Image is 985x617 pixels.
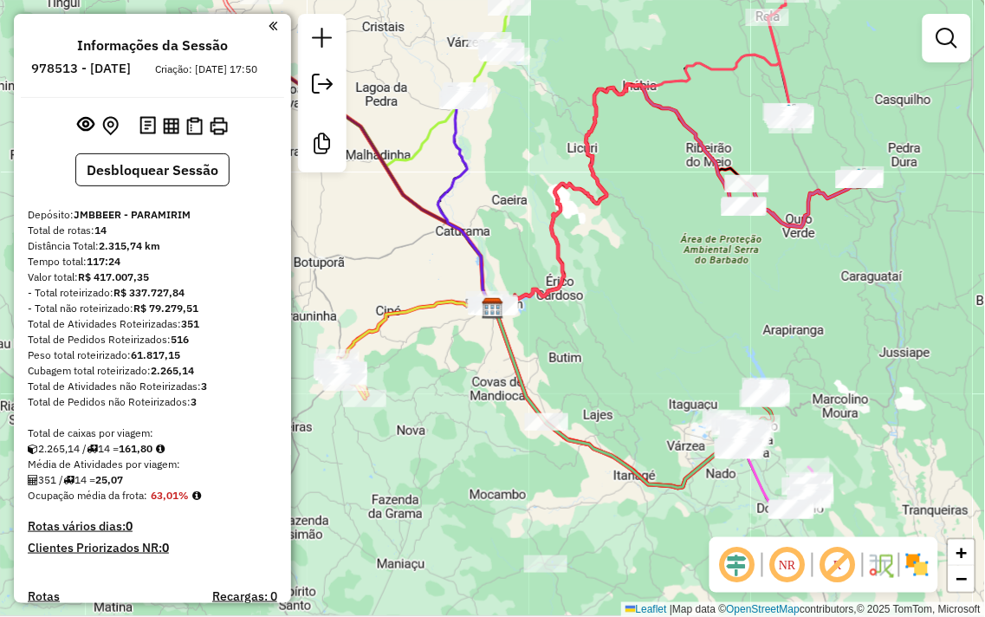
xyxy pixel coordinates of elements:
[524,555,567,573] div: Atividade não roteirizada - RESTAURANTE CONVENIE
[28,207,277,223] div: Depósito:
[99,113,122,140] button: Centralizar mapa no depósito ou ponto de apoio
[725,429,768,446] div: Atividade não roteirizada - MM DISTRIBUIDORA
[625,603,667,615] a: Leaflet
[162,540,169,555] strong: 0
[956,568,968,589] span: −
[28,457,277,472] div: Média de Atividades por viagem:
[305,67,340,106] a: Exportar sessão
[482,297,504,320] img: JMBBEER - PARAMIRIM
[75,153,230,186] button: Desbloquear Sessão
[95,473,123,486] strong: 25,07
[151,489,189,502] strong: 63,01%
[767,544,808,586] span: Ocultar NR
[136,113,159,140] button: Logs desbloquear sessão
[28,332,277,347] div: Total de Pedidos Roteirizados:
[28,316,277,332] div: Total de Atividades Roteirizadas:
[670,603,672,615] span: |
[930,21,964,55] a: Exibir filtros
[28,475,38,485] i: Total de Atividades
[87,444,98,454] i: Total de rotas
[28,347,277,363] div: Peso total roteirizado:
[206,114,231,139] button: Imprimir Rotas
[956,542,968,563] span: +
[817,544,859,586] span: Exibir rótulo
[28,238,277,254] div: Distância Total:
[192,490,201,501] em: Média calculada utilizando a maior ocupação (%Peso ou %Cubagem) de cada rota da sessão. Rotas cro...
[28,270,277,285] div: Valor total:
[113,286,185,299] strong: R$ 337.727,84
[949,540,975,566] a: Zoom in
[28,301,277,316] div: - Total não roteirizado:
[778,103,800,126] img: PIATÃ
[28,363,277,379] div: Cubagem total roteirizado:
[28,223,277,238] div: Total de rotas:
[181,317,199,330] strong: 351
[28,425,277,441] div: Total de caixas por viagem:
[156,444,165,454] i: Meta Caixas/viagem: 1,00 Diferença: 160,80
[28,441,277,457] div: 2.265,14 / 14 =
[119,442,152,455] strong: 161,80
[949,566,975,592] a: Zoom out
[126,518,133,534] strong: 0
[28,519,277,534] h4: Rotas vários dias:
[28,444,38,454] i: Cubagem total roteirizado
[201,380,207,393] strong: 3
[848,167,871,190] img: Abaíra
[212,589,277,604] h4: Recargas: 0
[78,270,149,283] strong: R$ 417.007,35
[171,333,189,346] strong: 516
[28,472,277,488] div: 351 / 14 =
[32,61,132,76] h6: 978513 - [DATE]
[191,395,197,408] strong: 3
[149,62,265,77] div: Criação: [DATE] 17:50
[131,348,180,361] strong: 61.817,15
[99,239,160,252] strong: 2.315,74 km
[904,551,931,579] img: Exibir/Ocultar setores
[77,37,228,54] h4: Informações da Sessão
[94,224,107,237] strong: 14
[28,285,277,301] div: - Total roteirizado:
[305,21,340,60] a: Nova sessão e pesquisa
[305,127,340,166] a: Criar modelo
[269,16,277,36] a: Clique aqui para minimizar o painel
[28,254,277,270] div: Tempo total:
[727,603,800,615] a: OpenStreetMap
[151,364,194,377] strong: 2.265,14
[867,551,895,579] img: Fluxo de ruas
[87,255,120,268] strong: 117:24
[716,544,758,586] span: Ocultar deslocamento
[621,602,985,617] div: Map data © contributors,© 2025 TomTom, Microsoft
[28,589,60,604] a: Rotas
[74,208,191,221] strong: JMBBEER - PARAMIRIM
[75,112,99,140] button: Exibir sessão original
[159,114,183,137] button: Visualizar relatório de Roteirização
[133,302,198,315] strong: R$ 79.279,51
[28,541,277,555] h4: Clientes Priorizados NR:
[28,379,277,394] div: Total de Atividades não Roteirizadas:
[28,489,147,502] span: Ocupação média da frota:
[63,475,75,485] i: Total de rotas
[28,394,277,410] div: Total de Pedidos não Roteirizados:
[183,114,206,139] button: Visualizar Romaneio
